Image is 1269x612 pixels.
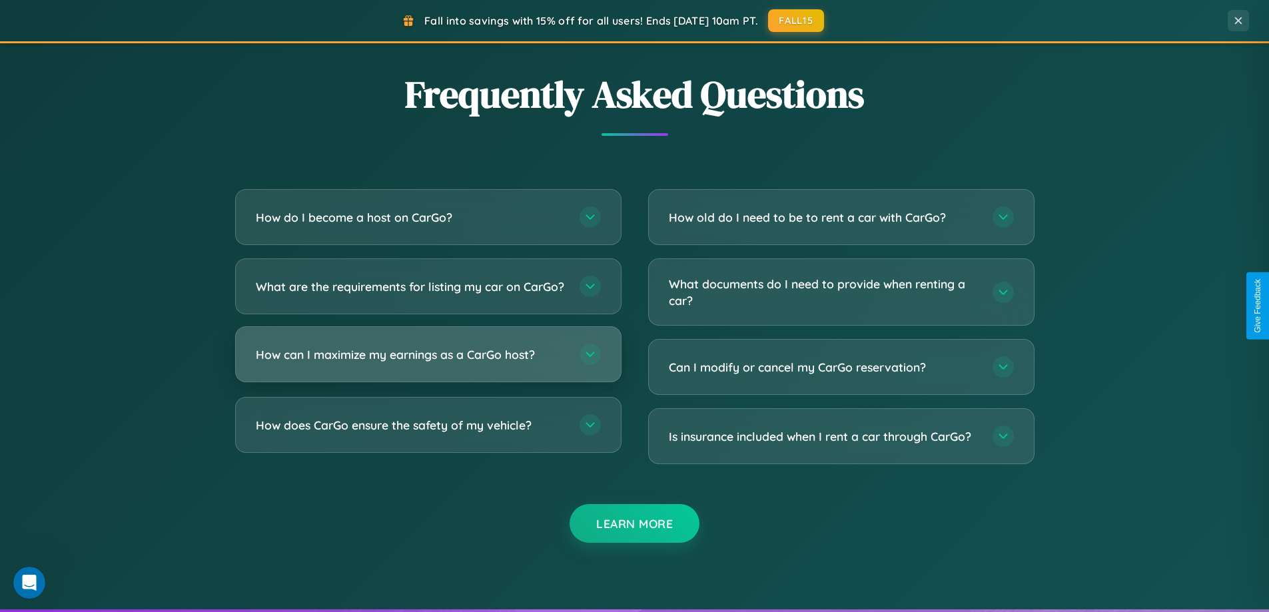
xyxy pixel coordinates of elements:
[669,428,979,445] h3: Is insurance included when I rent a car through CarGo?
[669,209,979,226] h3: How old do I need to be to rent a car with CarGo?
[424,14,758,27] span: Fall into savings with 15% off for all users! Ends [DATE] 10am PT.
[669,276,979,308] h3: What documents do I need to provide when renting a car?
[256,278,566,295] h3: What are the requirements for listing my car on CarGo?
[669,359,979,376] h3: Can I modify or cancel my CarGo reservation?
[256,417,566,434] h3: How does CarGo ensure the safety of my vehicle?
[256,209,566,226] h3: How do I become a host on CarGo?
[256,346,566,363] h3: How can I maximize my earnings as a CarGo host?
[570,504,699,543] button: Learn More
[1253,279,1262,333] div: Give Feedback
[13,567,45,599] iframe: Intercom live chat
[768,9,824,32] button: FALL15
[235,69,1035,120] h2: Frequently Asked Questions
